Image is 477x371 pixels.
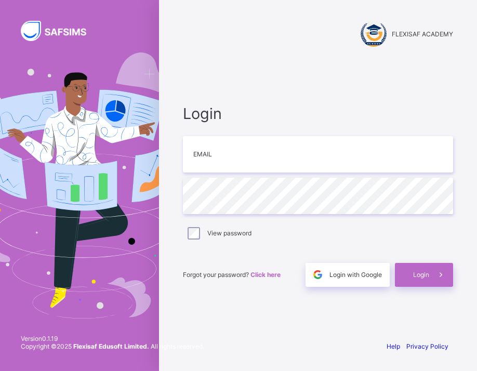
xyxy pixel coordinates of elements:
label: View password [207,229,251,237]
img: google.396cfc9801f0270233282035f929180a.svg [312,269,324,281]
span: Login [413,271,429,279]
a: Click here [250,271,281,279]
span: Login [183,104,453,123]
a: Help [387,342,400,350]
span: Copyright © 2025 All rights reserved. [21,342,204,350]
span: Login with Google [329,271,382,279]
strong: Flexisaf Edusoft Limited. [73,342,149,350]
a: Privacy Policy [406,342,448,350]
span: Version 0.1.19 [21,335,204,342]
span: FLEXISAF ACADEMY [392,30,453,38]
span: Forgot your password? [183,271,281,279]
img: SAFSIMS Logo [21,21,99,41]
